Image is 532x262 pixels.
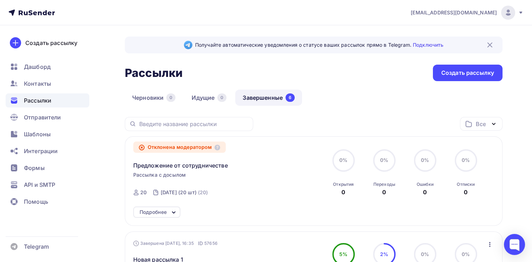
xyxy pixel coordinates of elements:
a: Идущие0 [184,90,234,106]
a: [EMAIL_ADDRESS][DOMAIN_NAME] [411,6,524,20]
a: Черновики0 [125,90,183,106]
div: 0 [166,93,175,102]
span: Интеграции [24,147,58,155]
span: Дашборд [24,63,51,71]
div: Отклонена модератором [133,142,226,153]
a: Завершенные6 [235,90,302,106]
span: Получайте автоматические уведомления о статусе ваших рассылок прямо в Telegram. [195,41,443,48]
div: Подробнее [140,208,167,216]
span: 57656 [204,240,218,247]
div: 20 [140,189,147,196]
div: 6 [286,93,295,102]
h2: Рассылки [125,66,182,80]
span: Помощь [24,197,48,206]
div: Ошибки [417,182,434,187]
div: Открытия [333,182,354,187]
span: 0% [421,251,429,257]
span: Рассылка с досылом [133,171,186,178]
div: Завершена [DATE], 16:35 [133,240,218,247]
a: Контакты [6,77,89,91]
input: Введите название рассылки [139,120,249,128]
div: (20) [198,189,208,196]
div: 0 [423,188,427,196]
span: API и SMTP [24,181,55,189]
span: Telegram [24,242,49,251]
span: 0% [339,157,347,163]
span: 0% [462,251,470,257]
div: Создать рассылку [25,39,77,47]
div: Переходы [373,182,395,187]
span: ID [198,240,203,247]
span: 0% [462,157,470,163]
span: 2% [380,251,388,257]
span: Шаблоны [24,130,51,138]
span: 0% [380,157,388,163]
span: Отправители [24,113,61,122]
a: Рассылки [6,93,89,107]
a: Подключить [413,42,443,48]
div: [DATE] (20 шт) [161,189,197,196]
div: Все [476,120,486,128]
div: 0 [382,188,386,196]
a: Дашборд [6,60,89,74]
a: Формы [6,161,89,175]
span: [EMAIL_ADDRESS][DOMAIN_NAME] [411,9,497,16]
span: 0% [421,157,429,163]
a: [DATE] (20 шт) (20) [160,187,209,198]
span: Рассылки [24,96,51,105]
span: Предложение от сотрудничестве [133,161,228,170]
a: Отправители [6,110,89,124]
img: Telegram [184,41,192,49]
div: 0 [341,188,345,196]
span: Контакты [24,79,51,88]
span: Формы [24,164,45,172]
div: Создать рассылку [441,69,494,77]
div: Отписки [457,182,475,187]
div: 0 [217,93,226,102]
div: 0 [464,188,468,196]
button: Все [460,117,502,131]
span: 5% [339,251,347,257]
a: Шаблоны [6,127,89,141]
